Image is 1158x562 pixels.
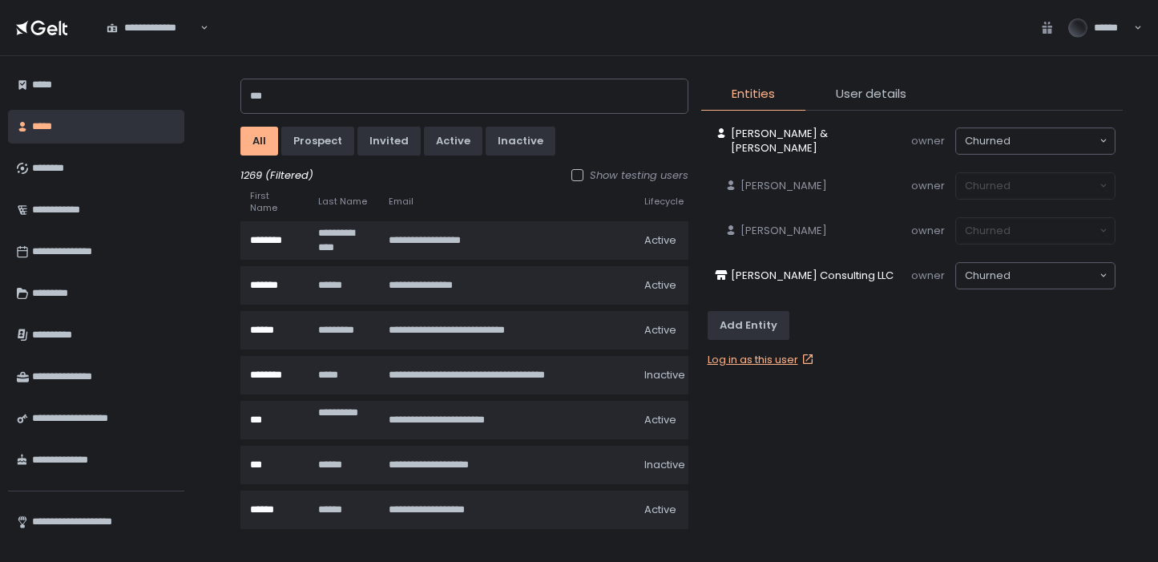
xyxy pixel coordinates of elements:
span: First Name [250,190,299,214]
button: active [424,127,482,156]
span: churned [965,134,1011,148]
span: active [644,233,676,248]
span: Entities [732,85,775,103]
a: [PERSON_NAME] Consulting LLC [708,262,900,289]
span: Email [389,196,414,208]
div: prospect [293,134,342,148]
div: 1269 (Filtered) [240,168,688,183]
span: User details [836,85,906,103]
button: Add Entity [708,311,789,340]
div: Search for option [956,263,1115,289]
span: churned [965,269,1011,283]
span: inactive [644,458,685,472]
a: [PERSON_NAME] [718,217,833,245]
input: Search for option [1011,133,1098,149]
button: prospect [281,127,354,156]
span: active [644,323,676,338]
span: active [644,413,676,427]
div: inactive [498,134,543,148]
span: owner [911,178,945,193]
div: active [436,134,470,148]
span: active [644,503,676,517]
button: invited [357,127,421,156]
span: Lifecycle [644,196,684,208]
span: [PERSON_NAME] [740,179,827,193]
div: Search for option [956,128,1115,154]
span: inactive [644,368,685,382]
span: active [644,278,676,293]
button: inactive [486,127,555,156]
a: Log in as this user [708,353,817,367]
div: invited [369,134,409,148]
button: All [240,127,278,156]
span: [PERSON_NAME] & [PERSON_NAME] [731,127,904,156]
span: owner [911,223,945,238]
a: [PERSON_NAME] & [PERSON_NAME] [708,120,910,162]
span: [PERSON_NAME] Consulting LLC [731,269,894,283]
div: Search for option [96,11,208,45]
input: Search for option [198,20,199,36]
span: Last Name [318,196,367,208]
span: owner [911,133,945,148]
span: owner [911,268,945,283]
div: Add Entity [720,318,777,333]
input: Search for option [1011,268,1098,284]
a: [PERSON_NAME] [718,172,833,200]
div: All [252,134,266,148]
span: [PERSON_NAME] [740,224,827,238]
